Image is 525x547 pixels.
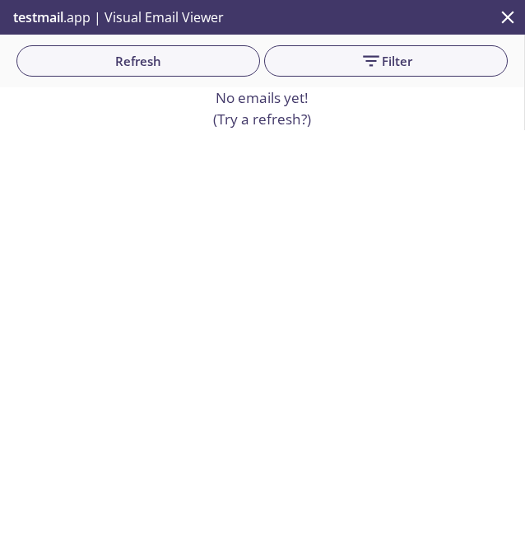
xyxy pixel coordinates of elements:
[264,45,508,77] button: Filter
[30,50,247,72] span: Refresh
[13,8,63,26] span: testmail
[16,45,260,77] button: Refresh
[277,50,495,72] span: Filter
[213,87,311,129] p: No emails yet! (Try a refresh?)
